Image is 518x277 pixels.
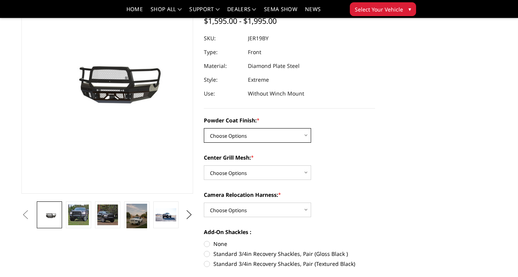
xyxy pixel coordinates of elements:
label: Powder Coat Finish: [204,116,375,124]
a: Dealers [227,7,256,18]
label: Center Grill Mesh: [204,153,375,162]
dt: Style: [204,73,242,87]
dt: SKU: [204,31,242,45]
label: None [204,240,375,248]
iframe: Chat Widget [480,240,518,277]
img: 2019-2025 Ram 2500-3500 - FT Series - Extreme Front Bumper [68,204,89,225]
button: Previous [20,209,31,221]
button: Select Your Vehicle [350,2,416,16]
a: Support [189,7,220,18]
span: Select Your Vehicle [355,5,403,13]
a: SEMA Show [264,7,297,18]
img: 2019-2025 Ram 2500-3500 - FT Series - Extreme Front Bumper [156,208,176,221]
dd: Front [248,45,261,59]
dd: Extreme [248,73,269,87]
dd: Diamond Plate Steel [248,59,300,73]
label: Add-On Shackles : [204,228,375,236]
dd: JER19BY [248,31,269,45]
dd: Without Winch Mount [248,87,304,101]
dt: Material: [204,59,242,73]
a: Home [126,7,143,18]
img: 2019-2025 Ram 2500-3500 - FT Series - Extreme Front Bumper [126,204,147,231]
a: News [305,7,321,18]
span: ▾ [408,5,411,13]
label: Standard 3/4in Recovery Shackles, Pair (Textured Black) [204,260,375,268]
dt: Type: [204,45,242,59]
dt: Use: [204,87,242,101]
span: $1,595.00 - $1,995.00 [204,16,277,26]
label: Camera Relocation Harness: [204,191,375,199]
button: Next [183,209,195,221]
a: shop all [151,7,182,18]
img: 2019-2025 Ram 2500-3500 - FT Series - Extreme Front Bumper [97,204,118,225]
label: Standard 3/4in Recovery Shackles, Pair (Gloss Black ) [204,250,375,258]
